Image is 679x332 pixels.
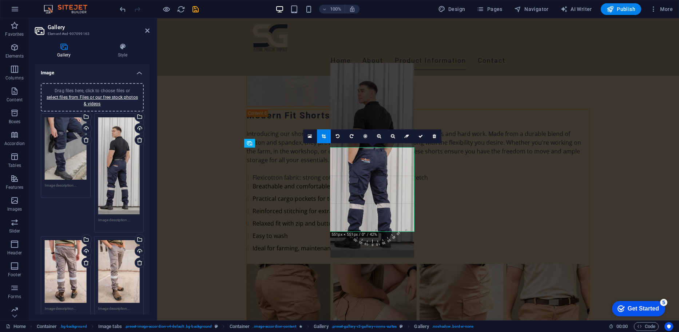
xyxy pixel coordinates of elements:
[514,5,549,13] span: Navigator
[349,6,356,12] i: On resize automatically adjust zoom level to fit chosen device.
[400,129,414,143] a: Reset
[560,5,592,13] span: AI Writer
[191,5,200,13] button: save
[7,97,23,103] p: Content
[45,117,87,180] div: WhatsAppImage2025-09-05at08.41.30_d44247dd-cs-ZoL6CjOuPZmTyqA8F_w.jpg
[9,228,20,234] p: Slider
[37,322,474,331] nav: breadcrumb
[331,322,397,331] span: . preset-gallery-v3-gallery-rooms-suites
[299,324,302,328] i: Element contains an animation
[8,272,21,278] p: Footer
[253,322,296,331] span: . image-accordion-content
[314,322,329,331] span: Click to select. Double-click to edit
[37,322,57,331] span: Click to select. Double-click to edit
[6,184,23,190] p: Features
[511,3,552,15] button: Navigator
[215,324,218,328] i: This element is a customizable preset
[191,5,200,13] i: Save (Ctrl+S)
[177,5,185,13] i: Reload page
[4,141,25,147] p: Accordion
[119,5,127,13] i: Undo: Change gallery images (Ctrl+Z)
[432,322,473,331] span: . noshadow .border-none
[414,129,428,143] a: Confirm
[98,117,140,214] div: WhatsAppImage2025-09-05at08.43.02_e11d9934-12vsVDfv2kfUFzU-WwNpkg.jpg
[8,294,21,300] p: Forms
[42,5,96,13] img: Editor Logo
[35,43,96,58] h4: Gallery
[609,322,628,331] h6: Session time
[477,5,502,13] span: Pages
[435,3,468,15] button: Design
[650,5,673,13] span: More
[647,3,676,15] button: More
[5,31,24,37] p: Favorites
[622,324,623,329] span: :
[6,322,26,331] a: Click to cancel selection. Double-click to open Pages
[60,322,87,331] span: . bg-background
[89,91,433,329] div: Content 6
[330,5,342,13] h6: 100%
[601,3,641,15] button: Publish
[664,322,673,331] button: Usercentrics
[637,322,655,331] span: Code
[5,75,24,81] p: Columns
[48,31,135,37] h3: Element #ed-907099163
[616,322,628,331] span: 00 00
[7,250,22,256] p: Header
[428,129,441,143] a: Delete image
[54,1,61,9] div: 5
[47,88,138,106] span: Drag files here, click to choose files or
[8,163,21,168] p: Tables
[5,53,24,59] p: Elements
[358,129,372,143] a: Center
[230,322,250,331] span: Click to select. Double-click to edit
[45,240,87,303] div: IMG_5381-Qzey22nA7MeCy2aQbngBvw.jpeg
[414,322,429,331] span: Click to select. Double-click to edit
[98,322,122,331] span: Click to select. Double-click to edit
[21,8,53,15] div: Get Started
[47,95,138,106] a: select files from Files or our free stock photos & videos
[98,240,140,303] div: IMG_5377-qzb3RitYy7vUp1YNxjIQLw.jpeg
[303,129,317,143] a: Select files from the file manager, stock photos, or upload file(s)
[474,3,505,15] button: Pages
[331,129,345,143] a: Rotate left 90°
[435,3,468,15] div: Design (Ctrl+Alt+Y)
[386,129,400,143] a: Zoom out
[607,5,635,13] span: Publish
[35,64,150,77] h4: Image
[48,24,150,31] h2: Gallery
[96,43,150,58] h4: Style
[634,322,659,331] button: Code
[438,5,465,13] span: Design
[372,129,386,143] a: Zoom in
[9,119,21,125] p: Boxes
[557,3,595,15] button: AI Writer
[317,129,331,143] a: Crop mode
[118,5,127,13] button: undo
[400,324,403,328] i: This element is a customizable preset
[345,129,358,143] a: Rotate right 90°
[319,5,345,13] button: 100%
[7,206,22,212] p: Images
[176,5,185,13] button: reload
[6,4,59,19] div: Get Started 5 items remaining, 0% complete
[125,322,212,331] span: . preset-image-accordion-v4-default .bg-background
